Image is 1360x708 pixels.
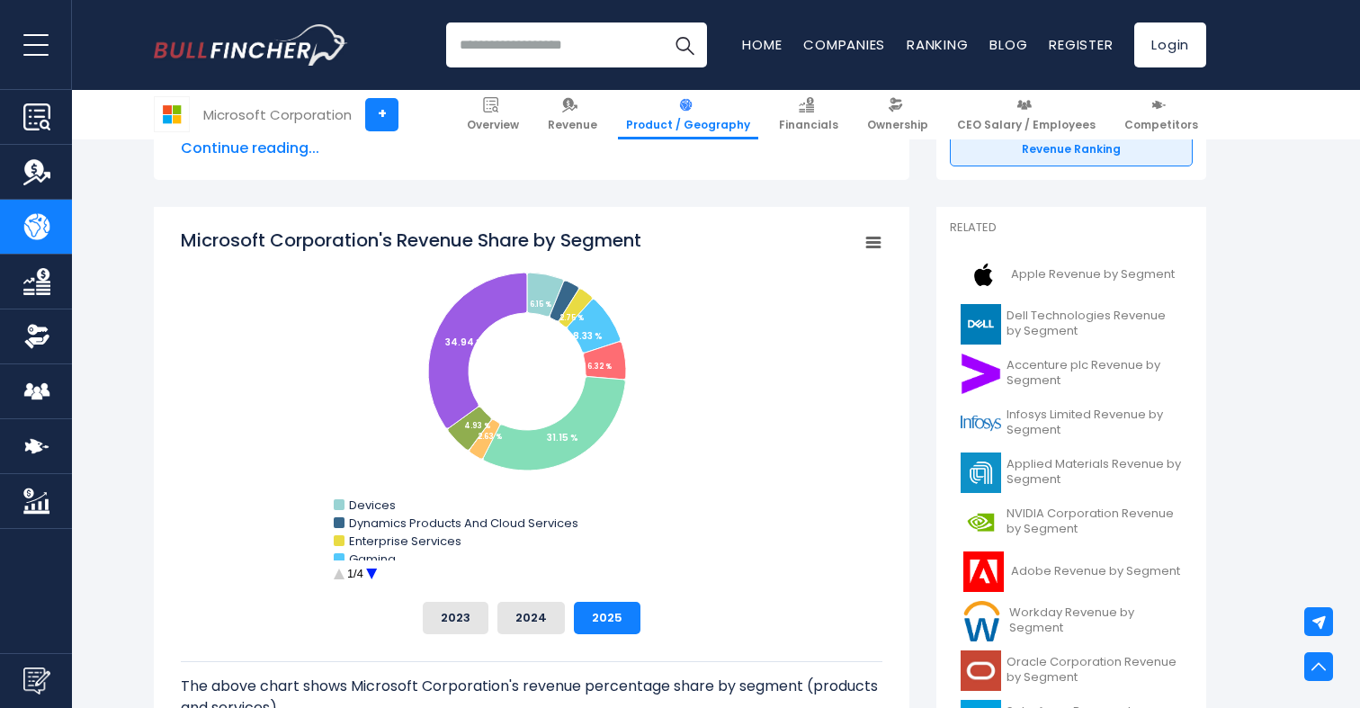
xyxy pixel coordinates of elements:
[365,98,398,131] a: +
[867,118,928,132] span: Ownership
[497,602,565,634] button: 2024
[548,118,597,132] span: Revenue
[459,90,527,139] a: Overview
[618,90,758,139] a: Product / Geography
[1007,408,1182,438] span: Infosys Limited Revenue by Segment
[154,24,347,66] a: Go to homepage
[23,323,50,350] img: Ownership
[154,24,348,66] img: Bullfincher logo
[779,118,838,132] span: Financials
[950,448,1193,497] a: Applied Materials Revenue by Segment
[349,551,396,568] text: Gaming
[423,602,488,634] button: 2023
[950,596,1193,646] a: Workday Revenue by Segment
[961,502,1001,542] img: NVDA logo
[949,90,1104,139] a: CEO Salary / Employees
[961,601,1004,641] img: WDAY logo
[547,431,578,444] tspan: 31.15 %
[467,118,519,132] span: Overview
[859,90,936,139] a: Ownership
[1049,35,1113,54] a: Register
[1011,267,1175,282] span: Apple Revenue by Segment
[1134,22,1206,67] a: Login
[1011,564,1180,579] span: Adobe Revenue by Segment
[478,432,502,442] tspan: 2.63 %
[771,90,846,139] a: Financials
[574,602,640,634] button: 2025
[950,547,1193,596] a: Adobe Revenue by Segment
[1116,90,1206,139] a: Competitors
[1007,309,1182,339] span: Dell Technologies Revenue by Segment
[742,35,782,54] a: Home
[349,533,461,550] text: Enterprise Services
[950,250,1193,300] a: Apple Revenue by Segment
[587,362,612,372] tspan: 6.32 %
[950,132,1193,166] a: Revenue Ranking
[1124,118,1198,132] span: Competitors
[950,220,1193,236] p: Related
[1009,605,1182,636] span: Workday Revenue by Segment
[1007,358,1182,389] span: Accenture plc Revenue by Segment
[349,497,396,514] text: Devices
[961,403,1001,444] img: INFY logo
[957,118,1096,132] span: CEO Salary / Employees
[181,228,882,587] svg: Microsoft Corporation's Revenue Share by Segment
[950,349,1193,399] a: Accenture plc Revenue by Segment
[950,300,1193,349] a: Dell Technologies Revenue by Segment
[155,97,189,131] img: MSFT logo
[181,228,641,253] tspan: Microsoft Corporation's Revenue Share by Segment
[559,313,584,323] tspan: 2.75 %
[181,138,882,159] span: Continue reading...
[950,497,1193,547] a: NVIDIA Corporation Revenue by Segment
[1007,506,1182,537] span: NVIDIA Corporation Revenue by Segment
[347,567,363,580] text: 1/4
[530,300,551,309] tspan: 6.15 %
[445,336,484,349] tspan: 34.94 %
[907,35,968,54] a: Ranking
[989,35,1027,54] a: Blog
[961,354,1001,394] img: ACN logo
[626,118,750,132] span: Product / Geography
[540,90,605,139] a: Revenue
[573,329,603,343] tspan: 8.33 %
[1007,457,1182,488] span: Applied Materials Revenue by Segment
[950,646,1193,695] a: Oracle Corporation Revenue by Segment
[203,104,352,125] div: Microsoft Corporation
[961,650,1001,691] img: ORCL logo
[1007,655,1182,686] span: Oracle Corporation Revenue by Segment
[961,551,1006,592] img: ADBE logo
[349,515,578,532] text: Dynamics Products And Cloud Services
[662,22,707,67] button: Search
[961,304,1001,345] img: DELL logo
[464,421,490,431] tspan: 4.93 %
[961,453,1001,493] img: AMAT logo
[950,399,1193,448] a: Infosys Limited Revenue by Segment
[803,35,885,54] a: Companies
[961,255,1006,295] img: AAPL logo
